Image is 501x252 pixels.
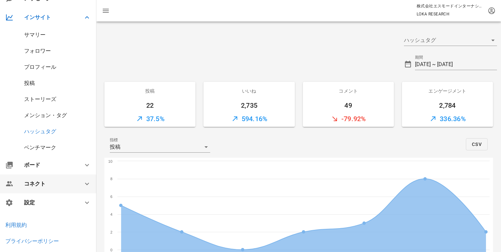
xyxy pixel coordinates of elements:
div: エンゲージメント [402,82,493,100]
text: 2 [110,230,112,234]
div: 22 [104,100,195,111]
div: ハッシュタグclear icon [404,35,497,46]
a: ストーリーズ [24,96,56,102]
div: 2,735 [203,100,295,111]
div: 594.16% [203,111,295,127]
div: 投稿 [104,82,195,100]
a: 利用規約 [5,222,27,228]
a: メンション・タグ [24,112,67,118]
div: 設定 [24,199,75,206]
a: ベンチマーク [24,144,56,151]
text: 8 [110,177,112,181]
div: いいね [203,82,295,100]
a: プロフィール [24,64,56,70]
a: ハッシュタグ [24,128,56,135]
text: 0 [110,248,112,252]
a: プライバシーポリシー [5,238,59,244]
div: 336.36% [402,111,493,127]
span: CSV [472,142,482,147]
div: インサイト [24,14,75,20]
div: 37.5% [104,111,195,127]
div: -79.92% [303,111,394,127]
text: 6 [110,195,112,199]
div: 2,784 [402,100,493,111]
a: サマリー [24,32,46,38]
text: 4 [110,212,112,216]
p: LOKA RESEARCH [417,11,484,17]
div: 投稿 [110,144,120,150]
div: 49 [303,100,394,111]
button: CSV [466,138,488,150]
div: コネクト [24,181,75,187]
div: 指標投稿 [110,142,210,152]
a: フォロワー [24,48,51,54]
div: コメント [303,82,394,100]
p: 株式会社エスモードインターナショナル [417,3,484,9]
a: 投稿 [24,80,35,86]
div: ボード [24,162,75,168]
text: 10 [108,159,112,163]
